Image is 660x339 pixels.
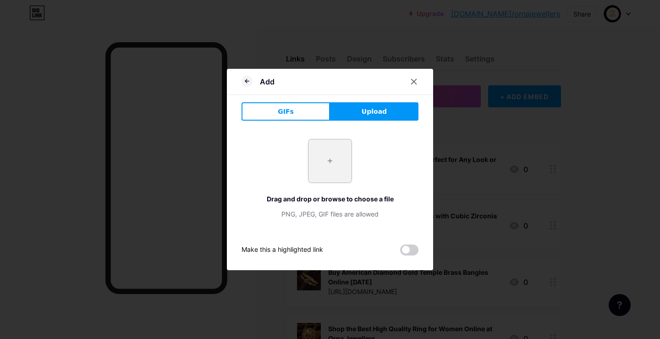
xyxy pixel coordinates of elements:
[242,194,418,204] div: Drag and drop or browse to choose a file
[242,245,323,256] div: Make this a highlighted link
[362,107,387,117] span: Upload
[242,209,418,219] div: PNG, JPEG, GIF files are allowed
[278,107,294,117] span: GIFs
[260,76,275,87] div: Add
[330,102,418,121] button: Upload
[242,102,330,121] button: GIFs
